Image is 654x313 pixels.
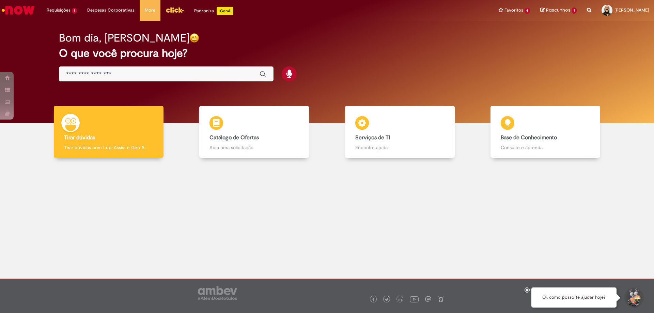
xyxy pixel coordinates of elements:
p: Encontre ajuda [355,144,445,151]
img: logo_footer_ambev_rotulo_gray.png [198,286,237,300]
b: Serviços de TI [355,134,390,141]
span: 1 [572,7,577,14]
b: Catálogo de Ofertas [209,134,259,141]
span: Favoritos [504,7,523,14]
img: logo_footer_twitter.png [385,298,388,301]
a: Rascunhos [540,7,577,14]
img: logo_footer_linkedin.png [399,298,402,302]
h2: Bom dia, [PERSON_NAME] [59,32,189,44]
span: Rascunhos [546,7,571,13]
a: Base de Conhecimento Consulte e aprenda [473,106,619,158]
span: 4 [525,8,530,14]
img: logo_footer_naosei.png [438,296,444,302]
a: Catálogo de Ofertas Abra uma solicitação [182,106,327,158]
b: Base de Conhecimento [501,134,557,141]
h2: O que você procura hoje? [59,47,595,59]
span: [PERSON_NAME] [614,7,649,13]
b: Tirar dúvidas [64,134,95,141]
span: More [145,7,155,14]
span: Requisições [47,7,71,14]
img: logo_footer_workplace.png [425,296,431,302]
div: Oi, como posso te ajudar hoje? [531,287,617,308]
img: ServiceNow [1,3,36,17]
p: +GenAi [217,7,233,15]
p: Tirar dúvidas com Lupi Assist e Gen Ai [64,144,153,151]
p: Consulte e aprenda [501,144,590,151]
span: Despesas Corporativas [87,7,135,14]
span: 1 [72,8,77,14]
img: logo_footer_youtube.png [410,295,419,303]
div: Padroniza [194,7,233,15]
p: Abra uma solicitação [209,144,299,151]
button: Iniciar Conversa de Suporte [623,287,644,308]
a: Tirar dúvidas Tirar dúvidas com Lupi Assist e Gen Ai [36,106,182,158]
img: click_logo_yellow_360x200.png [166,5,184,15]
img: logo_footer_facebook.png [372,298,375,301]
a: Serviços de TI Encontre ajuda [327,106,473,158]
img: happy-face.png [189,33,199,43]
